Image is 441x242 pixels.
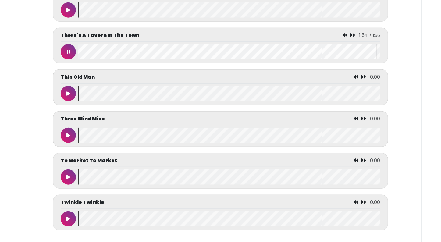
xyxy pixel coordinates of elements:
p: There's A Tavern In The Town [61,32,139,39]
p: To Market To Market [61,157,117,164]
p: Three Blind Mice [61,115,105,123]
span: 0.00 [370,199,380,206]
span: 0.00 [370,73,380,80]
span: 0.00 [370,157,380,164]
p: Twinkle Twinkle [61,199,104,206]
span: 0.00 [370,115,380,122]
span: 1:54 [359,32,368,39]
span: / 1:56 [370,32,380,38]
p: This Old Man [61,73,95,81]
